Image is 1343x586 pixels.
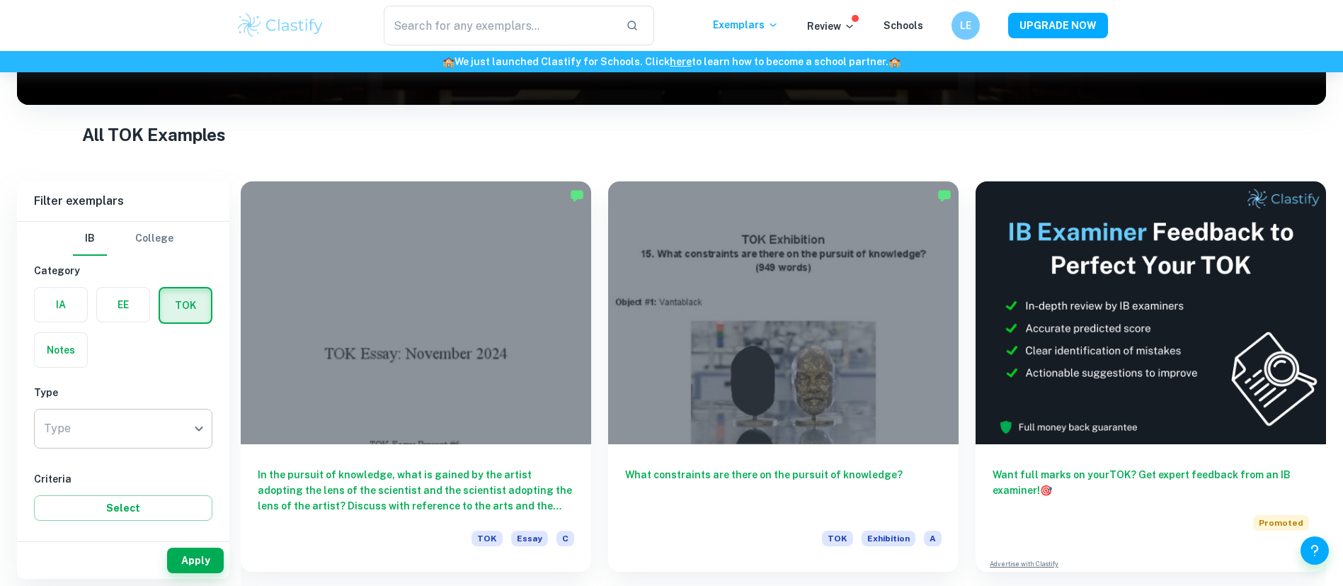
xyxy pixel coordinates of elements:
[384,6,615,45] input: Search for any exemplars...
[511,531,548,546] span: Essay
[160,288,211,322] button: TOK
[862,531,915,546] span: Exhibition
[34,471,212,487] h6: Criteria
[236,11,326,40] img: Clastify logo
[556,531,574,546] span: C
[3,54,1340,69] h6: We just launched Clastify for Schools. Click to learn how to become a school partner.
[97,288,149,322] button: EE
[1040,485,1052,496] span: 🎯
[951,11,980,40] button: LE
[34,263,212,278] h6: Category
[807,18,855,34] p: Review
[993,467,1309,498] h6: Want full marks on your TOK ? Get expert feedback from an IB examiner!
[608,181,959,572] a: What constraints are there on the pursuit of knowledge?TOKExhibitionA
[976,181,1326,444] img: Thumbnail
[241,181,591,572] a: In the pursuit of knowledge, what is gained by the artist adopting the lens of the scientist and ...
[822,531,853,546] span: TOK
[888,56,901,67] span: 🏫
[884,20,923,31] a: Schools
[82,122,1260,147] h1: All TOK Examples
[1008,13,1108,38] button: UPGRADE NOW
[17,181,229,221] h6: Filter exemplars
[167,548,224,573] button: Apply
[570,188,584,203] img: Marked
[990,559,1058,569] a: Advertise with Clastify
[35,288,87,322] button: IA
[937,188,951,203] img: Marked
[472,531,503,546] span: TOK
[73,222,173,256] div: Filter type choice
[34,495,212,521] button: Select
[35,333,87,367] button: Notes
[258,467,574,514] h6: In the pursuit of knowledge, what is gained by the artist adopting the lens of the scientist and ...
[1253,515,1309,531] span: Promoted
[713,17,779,33] p: Exemplars
[73,222,107,256] button: IB
[976,181,1326,572] a: Want full marks on yourTOK? Get expert feedback from an IB examiner!PromotedAdvertise with Clastify
[442,56,455,67] span: 🏫
[924,531,942,546] span: A
[957,18,973,33] h6: LE
[135,222,173,256] button: College
[625,467,942,514] h6: What constraints are there on the pursuit of knowledge?
[34,385,212,400] h6: Type
[1301,536,1329,565] button: Help and Feedback
[670,56,692,67] a: here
